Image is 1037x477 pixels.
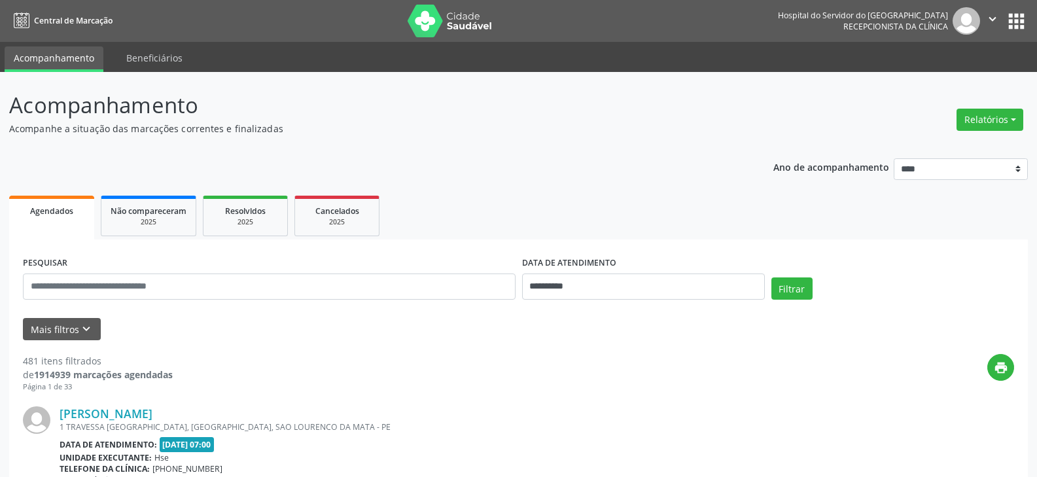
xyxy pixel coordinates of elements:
button: Relatórios [957,109,1023,131]
img: img [953,7,980,35]
span: Recepcionista da clínica [843,21,948,32]
div: 481 itens filtrados [23,354,173,368]
div: 2025 [111,217,186,227]
button: print [987,354,1014,381]
img: img [23,406,50,434]
label: DATA DE ATENDIMENTO [522,253,616,274]
a: Acompanhamento [5,46,103,72]
span: [PHONE_NUMBER] [152,463,222,474]
strong: 1914939 marcações agendadas [34,368,173,381]
div: Página 1 de 33 [23,381,173,393]
i: keyboard_arrow_down [79,322,94,336]
p: Acompanhe a situação das marcações correntes e finalizadas [9,122,722,135]
i:  [985,12,1000,26]
div: 1 TRAVESSA [GEOGRAPHIC_DATA], [GEOGRAPHIC_DATA], SAO LOURENCO DA MATA - PE [60,421,818,433]
div: 2025 [304,217,370,227]
span: Não compareceram [111,205,186,217]
a: Beneficiários [117,46,192,69]
button: apps [1005,10,1028,33]
div: de [23,368,173,381]
button: Mais filtroskeyboard_arrow_down [23,318,101,341]
span: Hse [154,452,169,463]
span: Resolvidos [225,205,266,217]
span: Cancelados [315,205,359,217]
div: Hospital do Servidor do [GEOGRAPHIC_DATA] [778,10,948,21]
button: Filtrar [771,277,813,300]
p: Acompanhamento [9,89,722,122]
div: 2025 [213,217,278,227]
span: Agendados [30,205,73,217]
a: [PERSON_NAME] [60,406,152,421]
b: Telefone da clínica: [60,463,150,474]
b: Data de atendimento: [60,439,157,450]
button:  [980,7,1005,35]
i: print [994,361,1008,375]
p: Ano de acompanhamento [773,158,889,175]
span: [DATE] 07:00 [160,437,215,452]
label: PESQUISAR [23,253,67,274]
a: Central de Marcação [9,10,113,31]
b: Unidade executante: [60,452,152,463]
span: Central de Marcação [34,15,113,26]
